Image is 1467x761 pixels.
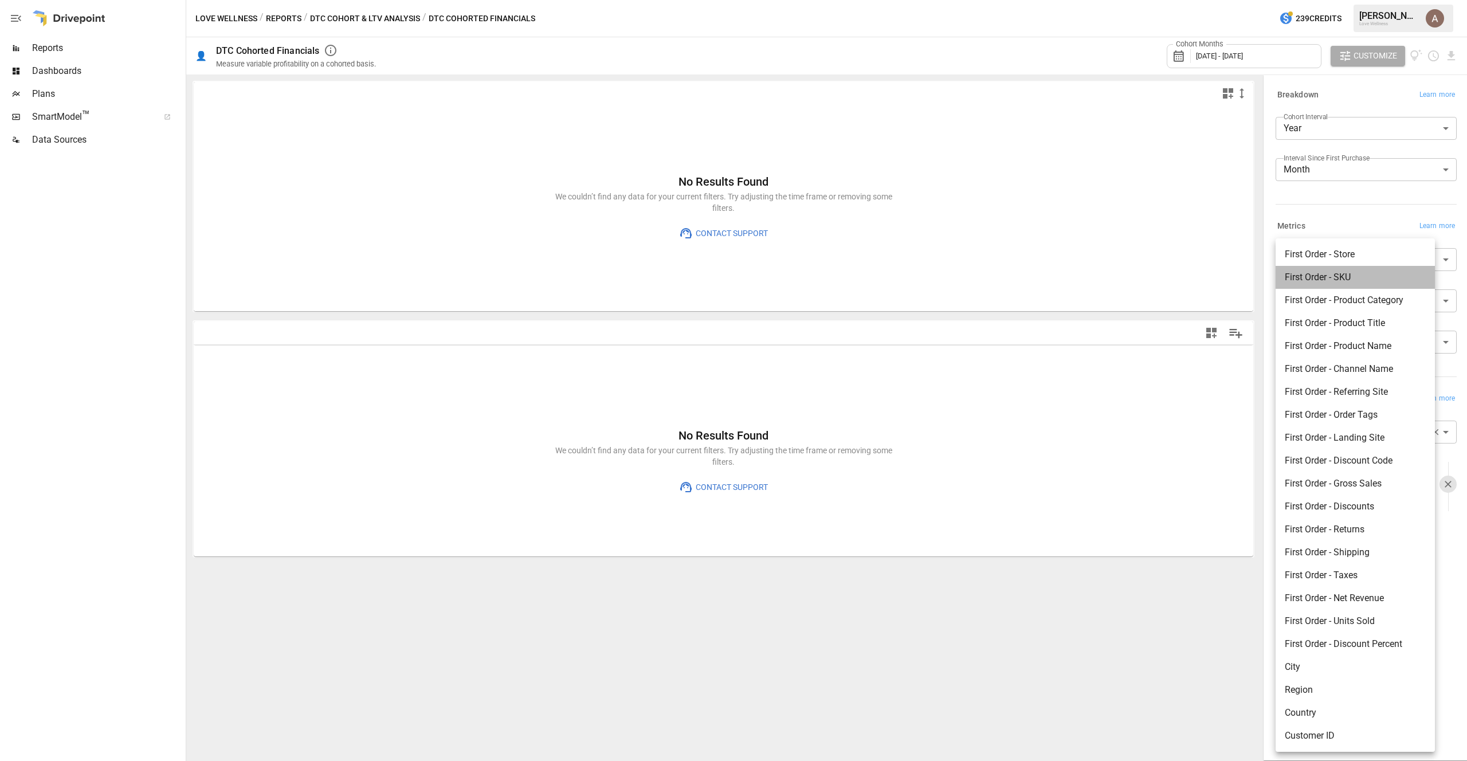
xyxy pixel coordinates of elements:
[1276,403,1435,426] li: First Order - Order Tags
[1276,724,1435,747] li: Customer ID
[1276,426,1435,449] li: First Order - Landing Site
[1276,564,1435,587] li: First Order - Taxes
[1276,358,1435,380] li: First Order - Channel Name
[1276,610,1435,633] li: First Order - Units Sold
[1276,633,1435,656] li: First Order - Discount Percent
[1276,518,1435,541] li: First Order - Returns
[1276,335,1435,358] li: First Order - Product Name
[1276,266,1435,289] li: First Order - SKU
[1276,656,1435,678] li: City
[1276,449,1435,472] li: First Order - Discount Code
[1276,472,1435,495] li: First Order - Gross Sales
[1276,587,1435,610] li: First Order - Net Revenue
[1276,541,1435,564] li: First Order - Shipping
[1276,289,1435,312] li: First Order - Product Category
[1276,312,1435,335] li: First Order - Product Title
[1276,495,1435,518] li: First Order - Discounts
[1276,243,1435,266] li: First Order - Store
[1276,678,1435,701] li: Region
[1276,701,1435,724] li: Country
[1276,380,1435,403] li: First Order - Referring Site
